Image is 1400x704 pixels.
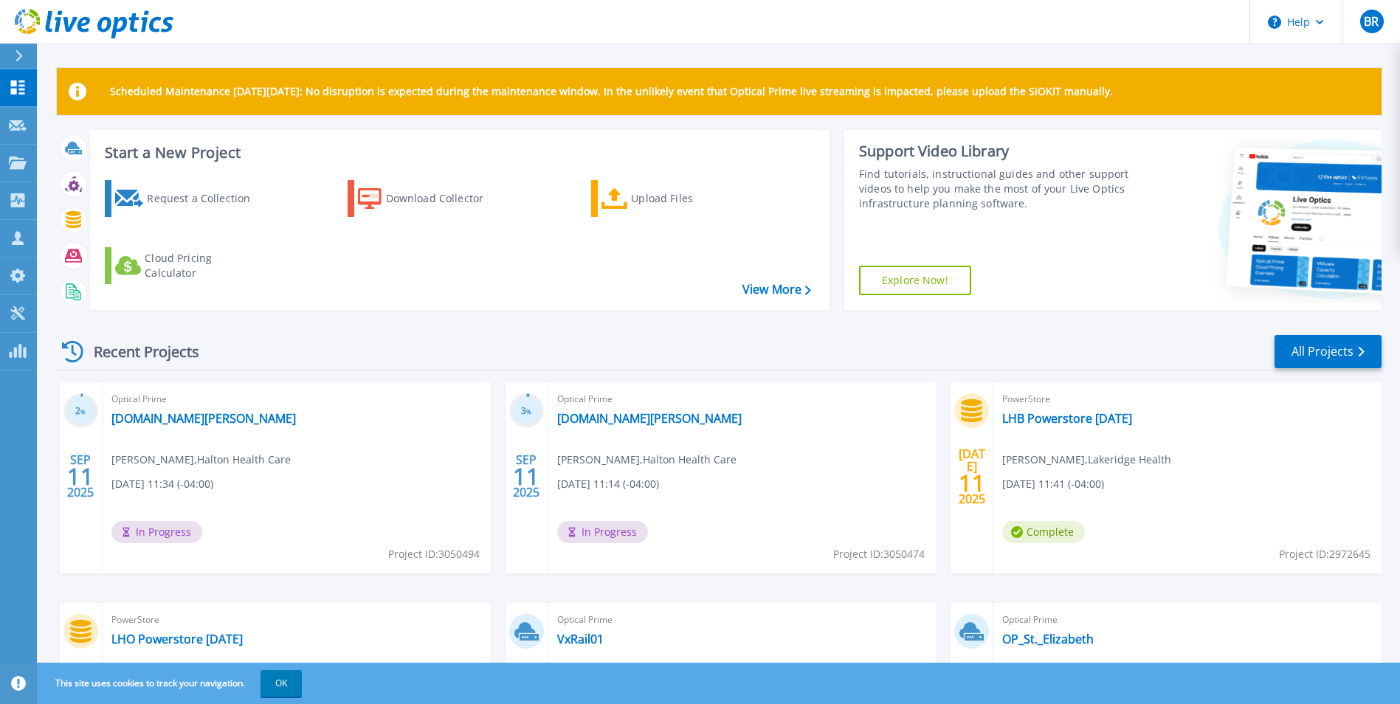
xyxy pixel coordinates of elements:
[67,470,94,483] span: 11
[631,184,749,213] div: Upload Files
[111,612,482,628] span: PowerStore
[388,546,480,562] span: Project ID: 3050494
[63,403,98,420] h3: 2
[1002,391,1373,407] span: PowerStore
[1002,632,1094,646] a: OP_St._Elizabeth
[110,86,1113,97] p: Scheduled Maintenance [DATE][DATE]: No disruption is expected during the maintenance window. In t...
[105,247,269,284] a: Cloud Pricing Calculator
[147,184,265,213] div: Request a Collection
[557,632,604,646] a: VxRail01
[261,670,302,697] button: OK
[111,632,243,646] a: LHO Powerstore [DATE]
[958,449,986,503] div: [DATE] 2025
[557,612,928,628] span: Optical Prime
[859,266,971,295] a: Explore Now!
[557,452,737,468] span: [PERSON_NAME] , Halton Health Care
[859,167,1133,211] div: Find tutorials, instructional guides and other support videos to help you make the most of your L...
[1002,411,1132,426] a: LHB Powerstore [DATE]
[105,180,269,217] a: Request a Collection
[111,521,202,543] span: In Progress
[509,403,544,420] h3: 3
[111,391,482,407] span: Optical Prime
[1364,15,1379,27] span: BR
[111,452,291,468] span: [PERSON_NAME] , Halton Health Care
[41,670,302,697] span: This site uses cookies to track your navigation.
[557,411,742,426] a: [DOMAIN_NAME][PERSON_NAME]
[386,184,504,213] div: Download Collector
[57,334,219,370] div: Recent Projects
[959,477,985,489] span: 11
[1002,612,1373,628] span: Optical Prime
[1002,452,1171,468] span: [PERSON_NAME] , Lakeridge Health
[526,407,531,415] span: %
[557,476,659,492] span: [DATE] 11:14 (-04:00)
[512,449,540,503] div: SEP 2025
[591,180,756,217] a: Upload Files
[1279,546,1370,562] span: Project ID: 2972645
[1002,521,1085,543] span: Complete
[557,391,928,407] span: Optical Prime
[1275,335,1382,368] a: All Projects
[513,470,539,483] span: 11
[557,521,648,543] span: In Progress
[833,546,925,562] span: Project ID: 3050474
[66,449,94,503] div: SEP 2025
[145,251,263,280] div: Cloud Pricing Calculator
[105,145,810,161] h3: Start a New Project
[742,283,811,297] a: View More
[348,180,512,217] a: Download Collector
[111,476,213,492] span: [DATE] 11:34 (-04:00)
[859,142,1133,161] div: Support Video Library
[111,411,296,426] a: [DOMAIN_NAME][PERSON_NAME]
[1002,476,1104,492] span: [DATE] 11:41 (-04:00)
[80,407,86,415] span: %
